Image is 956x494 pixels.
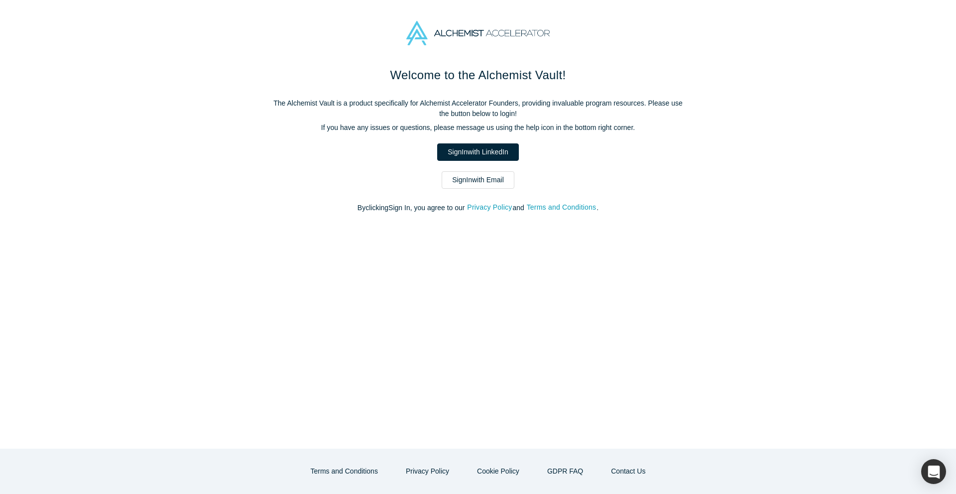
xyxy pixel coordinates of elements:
a: SignInwith LinkedIn [437,143,518,161]
p: The Alchemist Vault is a product specifically for Alchemist Accelerator Founders, providing inval... [269,98,687,119]
button: Terms and Conditions [526,202,597,213]
button: Privacy Policy [467,202,512,213]
a: GDPR FAQ [537,463,594,480]
button: Contact Us [600,463,656,480]
img: Alchemist Accelerator Logo [406,21,550,45]
button: Terms and Conditions [300,463,388,480]
button: Cookie Policy [467,463,530,480]
p: By clicking Sign In , you agree to our and . [269,203,687,213]
button: Privacy Policy [395,463,460,480]
p: If you have any issues or questions, please message us using the help icon in the bottom right co... [269,123,687,133]
a: SignInwith Email [442,171,514,189]
h1: Welcome to the Alchemist Vault! [269,66,687,84]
